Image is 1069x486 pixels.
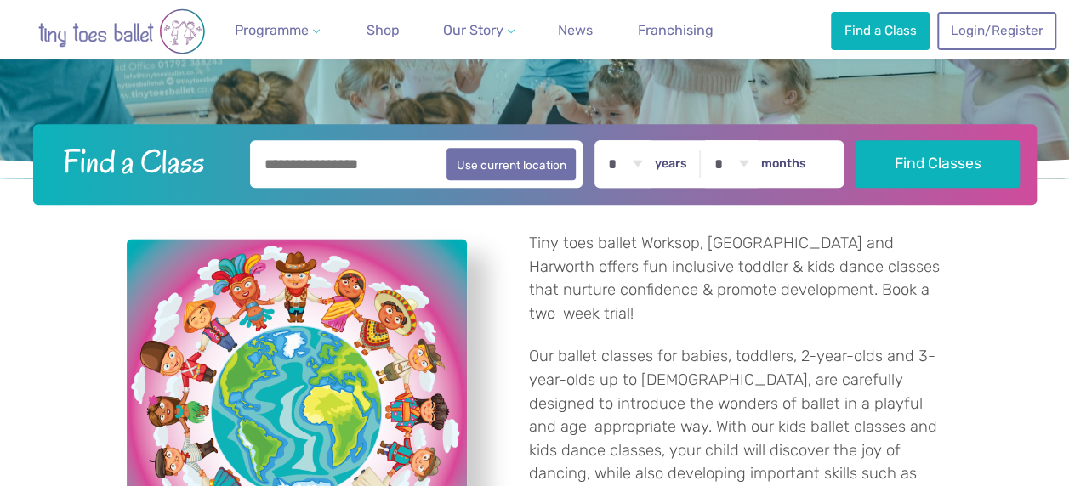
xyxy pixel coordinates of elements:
[529,232,943,325] p: Tiny toes ballet Worksop, [GEOGRAPHIC_DATA] and Harworth offers fun inclusive toddler & kids danc...
[558,22,593,38] span: News
[937,12,1056,49] a: Login/Register
[638,22,714,38] span: Franchising
[367,22,400,38] span: Shop
[20,8,224,54] img: tiny toes ballet
[436,14,521,48] a: Our Story
[49,140,238,183] h2: Find a Class
[761,156,806,172] label: months
[631,14,720,48] a: Franchising
[360,14,407,48] a: Shop
[655,156,687,172] label: years
[443,22,503,38] span: Our Story
[235,22,309,38] span: Programme
[831,12,930,49] a: Find a Class
[856,140,1020,188] button: Find Classes
[446,148,577,180] button: Use current location
[551,14,600,48] a: News
[228,14,327,48] a: Programme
